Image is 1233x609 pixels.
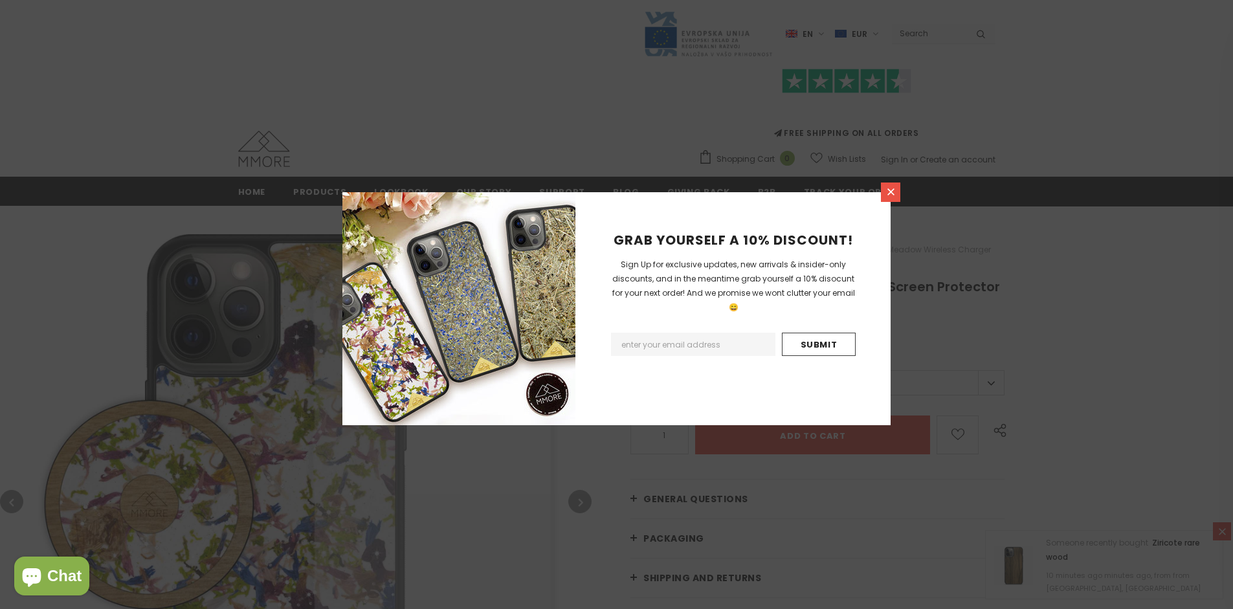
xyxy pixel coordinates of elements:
[10,557,93,599] inbox-online-store-chat: Shopify online store chat
[782,333,856,356] input: Submit
[881,183,900,202] a: Close
[612,259,855,313] span: Sign Up for exclusive updates, new arrivals & insider-only discounts, and in the meantime grab yo...
[614,231,853,249] span: GRAB YOURSELF A 10% DISCOUNT!
[611,333,775,356] input: Email Address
